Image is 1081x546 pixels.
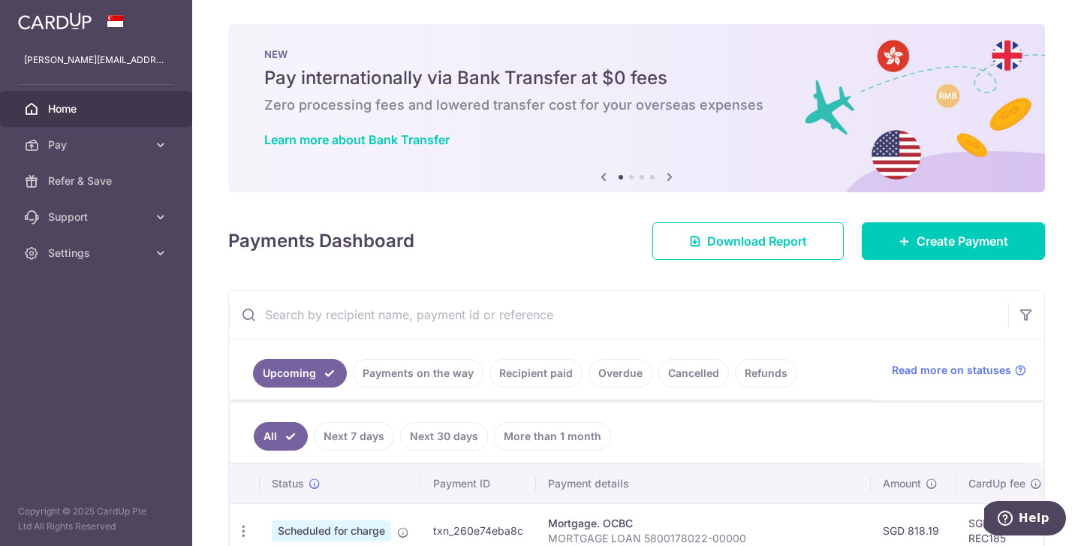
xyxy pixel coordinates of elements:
a: Create Payment [862,222,1045,260]
img: CardUp [18,12,92,30]
span: Settings [48,246,147,261]
h6: Zero processing fees and lowered transfer cost for your overseas expenses [264,96,1009,114]
a: Next 7 days [314,422,394,451]
p: [PERSON_NAME][EMAIL_ADDRESS][DOMAIN_NAME] [24,53,168,68]
span: Read more on statuses [892,363,1011,378]
th: Payment details [536,464,871,503]
a: Read more on statuses [892,363,1026,378]
a: All [254,422,308,451]
a: Download Report [652,222,844,260]
span: Home [48,101,147,116]
h5: Pay internationally via Bank Transfer at $0 fees [264,66,1009,90]
span: Support [48,210,147,225]
a: Next 30 days [400,422,488,451]
span: CardUp fee [968,476,1025,491]
span: Download Report [707,232,807,250]
div: Mortgage. OCBC [548,516,859,531]
a: Learn more about Bank Transfer [264,132,450,147]
a: Overdue [589,359,652,388]
th: Payment ID [421,464,536,503]
span: Refer & Save [48,173,147,189]
span: Amount [883,476,921,491]
a: More than 1 month [494,422,611,451]
img: Bank transfer banner [228,24,1045,192]
h4: Payments Dashboard [228,228,414,255]
a: Cancelled [658,359,729,388]
span: Scheduled for charge [272,520,391,541]
a: Refunds [735,359,797,388]
span: Create Payment [917,232,1008,250]
p: NEW [264,48,1009,60]
iframe: Opens a widget where you can find more information [984,501,1066,538]
input: Search by recipient name, payment id or reference [229,291,1008,339]
a: Recipient paid [489,359,583,388]
span: Status [272,476,304,491]
p: MORTGAGE LOAN 5800178022-00000 [548,531,859,546]
span: Pay [48,137,147,152]
a: Upcoming [253,359,347,388]
a: Payments on the way [353,359,483,388]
